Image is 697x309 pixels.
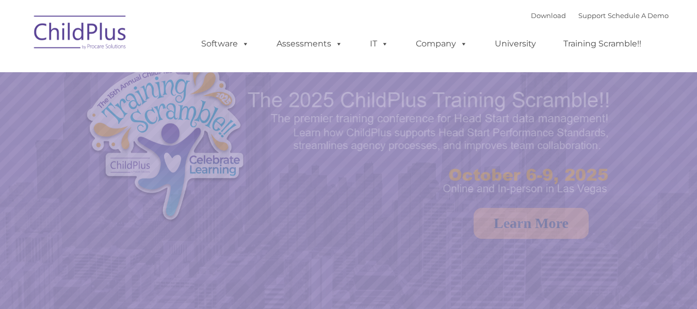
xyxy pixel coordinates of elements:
[29,8,132,60] img: ChildPlus by Procare Solutions
[360,34,399,54] a: IT
[578,11,606,20] a: Support
[266,34,353,54] a: Assessments
[531,11,566,20] a: Download
[484,34,546,54] a: University
[608,11,669,20] a: Schedule A Demo
[474,208,589,239] a: Learn More
[531,11,669,20] font: |
[191,34,260,54] a: Software
[406,34,478,54] a: Company
[553,34,652,54] a: Training Scramble!!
